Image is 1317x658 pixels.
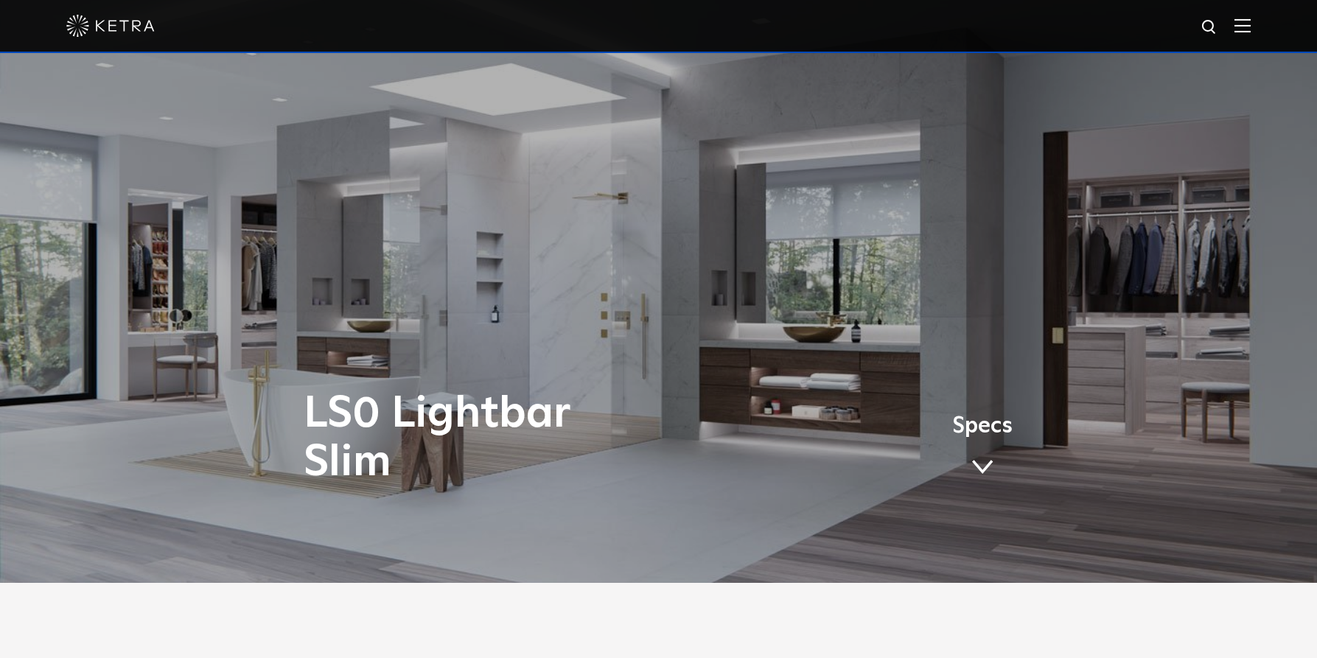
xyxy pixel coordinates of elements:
img: Hamburger%20Nav.svg [1234,18,1251,32]
a: Specs [952,422,1013,480]
span: Specs [952,416,1013,437]
img: search icon [1201,18,1219,37]
img: ketra-logo-2019-white [66,15,155,37]
h1: LS0 Lightbar Slim [304,390,720,487]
